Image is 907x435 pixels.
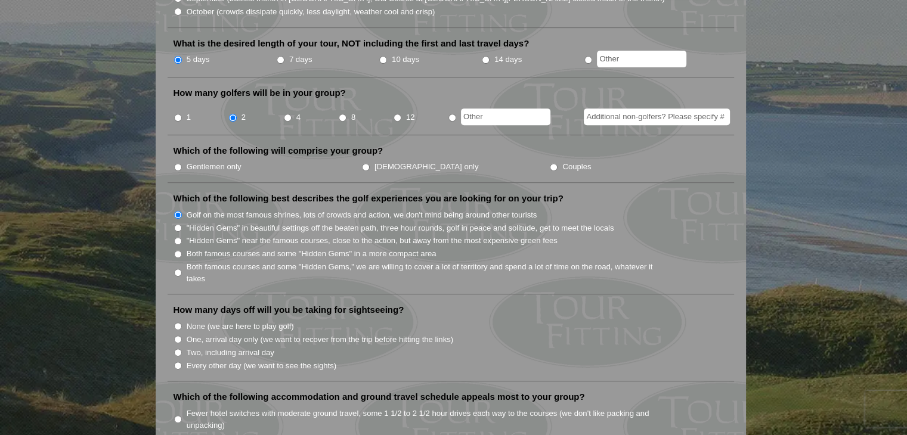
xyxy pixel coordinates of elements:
label: 12 [406,111,415,123]
label: How many golfers will be in your group? [174,87,346,99]
input: Other [597,51,686,67]
label: [DEMOGRAPHIC_DATA] only [374,161,478,173]
input: Additional non-golfers? Please specify # [584,108,730,125]
label: How many days off will you be taking for sightseeing? [174,304,404,316]
label: 14 days [494,54,522,66]
label: Couples [562,161,591,173]
label: Every other day (we want to see the sights) [187,360,336,372]
label: Golf on the most famous shrines, lots of crowds and action, we don't mind being around other tour... [187,209,537,221]
label: 2 [242,111,246,123]
label: None (we are here to play golf) [187,321,294,333]
label: Which of the following will comprise your group? [174,145,383,157]
label: Which of the following accommodation and ground travel schedule appeals most to your group? [174,391,585,403]
input: Other [461,108,550,125]
label: "Hidden Gems" in beautiful settings off the beaten path, three hour rounds, golf in peace and sol... [187,222,614,234]
label: Fewer hotel switches with moderate ground travel, some 1 1/2 to 2 1/2 hour drives each way to the... [187,408,666,431]
label: One, arrival day only (we want to recover from the trip before hitting the links) [187,334,453,346]
label: October (crowds dissipate quickly, less daylight, weather cool and crisp) [187,6,435,18]
label: 8 [351,111,355,123]
label: 1 [187,111,191,123]
label: Both famous courses and some "Hidden Gems" in a more compact area [187,248,437,260]
label: What is the desired length of your tour, NOT including the first and last travel days? [174,38,530,49]
label: Two, including arrival day [187,347,274,359]
label: Both famous courses and some "Hidden Gems," we are willing to cover a lot of territory and spend ... [187,261,666,284]
label: 10 days [392,54,419,66]
label: Gentlemen only [187,161,242,173]
label: 5 days [187,54,210,66]
label: Which of the following best describes the golf experiences you are looking for on your trip? [174,192,564,204]
label: 4 [296,111,301,123]
label: "Hidden Gems" near the famous courses, close to the action, but away from the most expensive gree... [187,235,558,247]
label: 7 days [289,54,312,66]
